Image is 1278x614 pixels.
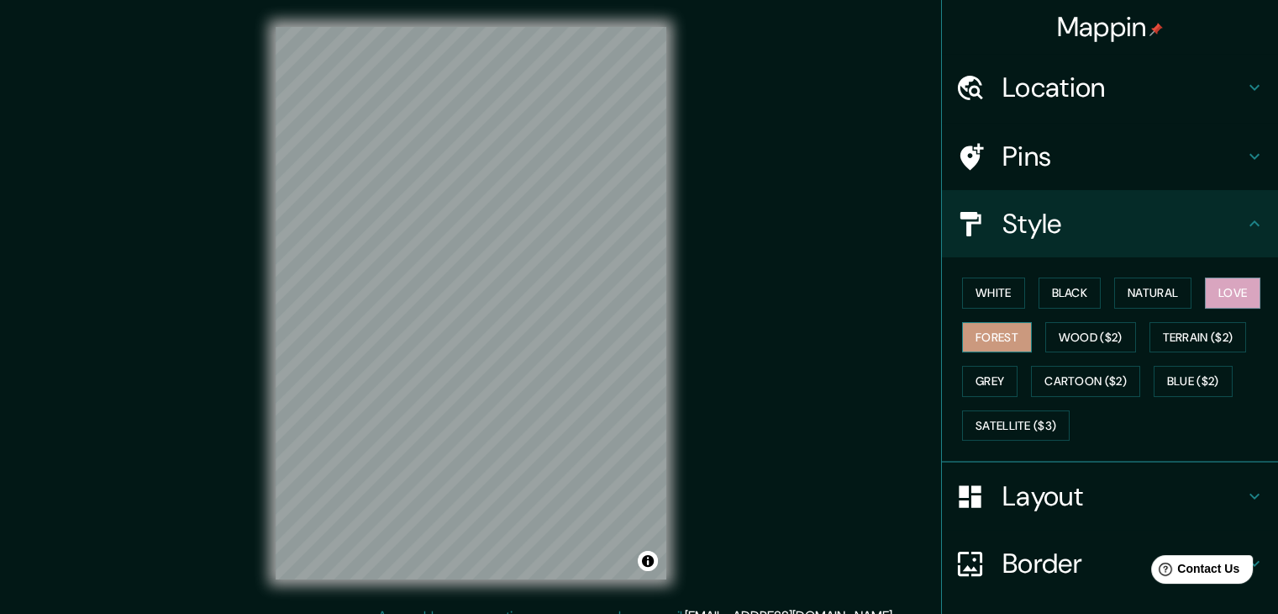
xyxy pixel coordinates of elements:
[1002,71,1244,104] h4: Location
[638,551,658,571] button: Toggle attribution
[1002,479,1244,513] h4: Layout
[1039,278,1102,309] button: Black
[1114,278,1191,309] button: Natural
[1057,10,1164,44] h4: Mappin
[962,410,1070,442] button: Satellite ($3)
[962,322,1032,353] button: Forest
[962,278,1025,309] button: White
[276,27,666,580] canvas: Map
[942,190,1278,257] div: Style
[1154,366,1233,397] button: Blue ($2)
[1002,547,1244,580] h4: Border
[942,54,1278,121] div: Location
[1002,207,1244,241] h4: Style
[1045,322,1136,353] button: Wood ($2)
[1149,23,1163,36] img: pin-icon.png
[942,463,1278,530] div: Layout
[942,123,1278,190] div: Pins
[1031,366,1140,397] button: Cartoon ($2)
[962,366,1018,397] button: Grey
[942,530,1278,597] div: Border
[1205,278,1260,309] button: Love
[1002,140,1244,173] h4: Pins
[1149,322,1247,353] button: Terrain ($2)
[1128,548,1260,595] iframe: Help widget launcher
